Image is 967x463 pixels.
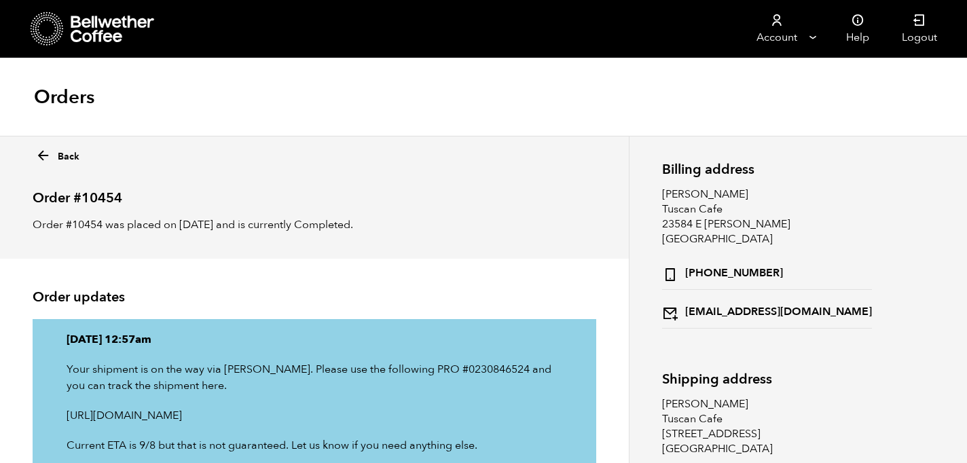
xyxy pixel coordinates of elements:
[662,263,783,282] strong: [PHONE_NUMBER]
[662,162,872,177] h2: Billing address
[33,289,596,305] h2: Order updates
[662,371,872,387] h2: Shipping address
[33,217,596,233] p: Order #10454 was placed on [DATE] and is currently Completed.
[35,144,79,164] a: Back
[67,437,562,453] p: Current ETA is 9/8 but that is not guaranteed. Let us know if you need anything else.
[67,361,562,394] p: Your shipment is on the way via [PERSON_NAME]. Please use the following PRO #0230846524 and you c...
[67,408,182,423] a: [URL][DOMAIN_NAME]
[33,179,596,206] h2: Order #10454
[662,187,872,329] address: [PERSON_NAME] Tuscan Cafe 23584 E [PERSON_NAME] [GEOGRAPHIC_DATA]
[67,331,562,348] p: [DATE] 12:57am
[662,301,872,321] strong: [EMAIL_ADDRESS][DOMAIN_NAME]
[34,85,94,109] h1: Orders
